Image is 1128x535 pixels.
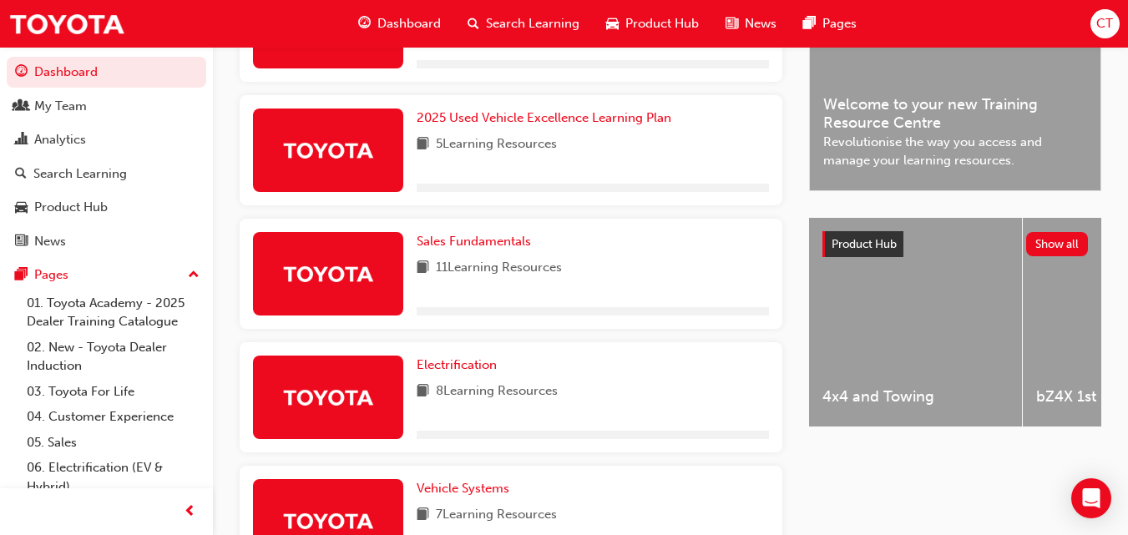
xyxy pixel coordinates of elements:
button: Show all [1026,232,1089,256]
a: Sales Fundamentals [417,232,538,251]
span: Vehicle Systems [417,481,509,496]
span: 4x4 and Towing [822,387,1009,406]
a: car-iconProduct Hub [593,7,712,41]
a: 2025 Used Vehicle Excellence Learning Plan [417,109,678,128]
div: Open Intercom Messenger [1071,478,1111,518]
div: News [34,232,66,251]
a: My Team [7,91,206,122]
a: 04. Customer Experience [20,404,206,430]
span: Pages [822,14,857,33]
a: guage-iconDashboard [345,7,454,41]
div: Pages [34,265,68,285]
a: Product HubShow all [822,231,1088,258]
button: DashboardMy TeamAnalyticsSearch LearningProduct HubNews [7,53,206,260]
img: Trak [282,259,374,288]
div: Analytics [34,130,86,149]
img: Trak [282,506,374,535]
span: news-icon [726,13,738,34]
span: book-icon [417,505,429,526]
span: up-icon [188,265,200,286]
span: chart-icon [15,133,28,148]
span: 8 Learning Resources [436,381,558,402]
a: News [7,226,206,257]
span: book-icon [417,381,429,402]
a: Analytics [7,124,206,155]
button: Pages [7,260,206,290]
span: 11 Learning Resources [436,258,562,279]
a: Search Learning [7,159,206,189]
span: Electrification [417,357,497,372]
span: 7 Learning Resources [436,505,557,526]
span: Welcome to your new Training Resource Centre [823,95,1087,133]
span: car-icon [606,13,619,34]
a: Dashboard [7,57,206,88]
a: 01. Toyota Academy - 2025 Dealer Training Catalogue [20,290,206,335]
div: My Team [34,97,87,116]
div: Product Hub [34,198,108,217]
span: book-icon [417,258,429,279]
div: Search Learning [33,164,127,184]
a: Electrification [417,356,503,375]
span: people-icon [15,99,28,114]
span: Product Hub [832,237,897,251]
span: book-icon [417,134,429,155]
span: Sales Fundamentals [417,234,531,249]
button: CT [1090,9,1120,38]
img: Trak [8,5,125,43]
span: pages-icon [803,13,816,34]
span: Search Learning [486,14,579,33]
span: Product Hub [625,14,699,33]
span: 5 Learning Resources [436,134,557,155]
span: Dashboard [377,14,441,33]
a: 05. Sales [20,430,206,456]
span: News [745,14,776,33]
span: Revolutionise the way you access and manage your learning resources. [823,133,1087,170]
span: car-icon [15,200,28,215]
a: 06. Electrification (EV & Hybrid) [20,455,206,499]
span: prev-icon [184,502,196,522]
a: Product Hub [7,192,206,223]
a: 4x4 and Towing [809,218,1022,426]
a: pages-iconPages [790,7,870,41]
span: 2025 Used Vehicle Excellence Learning Plan [417,110,671,125]
span: CT [1096,14,1113,33]
a: 02. New - Toyota Dealer Induction [20,335,206,379]
a: news-iconNews [712,7,790,41]
span: pages-icon [15,268,28,283]
a: search-iconSearch Learning [454,7,593,41]
img: Trak [282,382,374,411]
span: search-icon [468,13,479,34]
span: news-icon [15,235,28,250]
span: guage-icon [15,65,28,80]
img: Trak [282,135,374,164]
a: 03. Toyota For Life [20,379,206,405]
span: search-icon [15,167,27,182]
span: guage-icon [358,13,371,34]
a: Vehicle Systems [417,479,516,498]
